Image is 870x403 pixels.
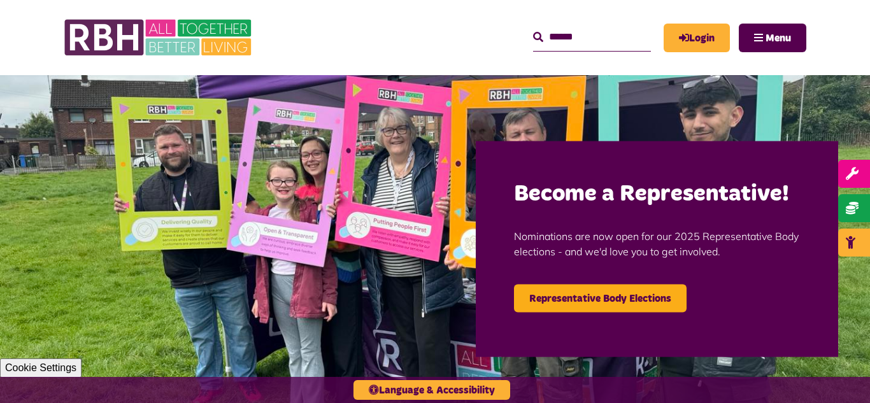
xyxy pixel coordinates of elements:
[739,24,806,52] button: Navigation
[353,380,510,400] button: Language & Accessibility
[514,284,687,312] a: Representative Body Elections
[766,33,791,43] span: Menu
[64,13,255,62] img: RBH
[514,209,800,278] p: Nominations are now open for our 2025 Representative Body elections - and we'd love you to get in...
[514,179,800,209] h2: Become a Representative!
[664,24,730,52] a: MyRBH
